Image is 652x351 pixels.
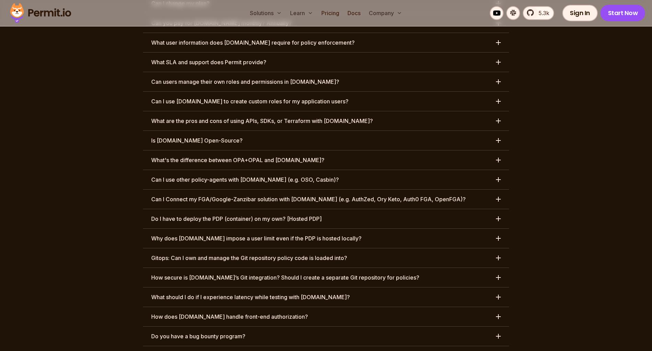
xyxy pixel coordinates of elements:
h3: Gitops: Can I own and manage the Git repository policy code is loaded into? [151,254,347,262]
button: What's the difference between OPA+OPAL and [DOMAIN_NAME]? [143,150,509,170]
h3: Can I use other policy-agents with [DOMAIN_NAME] (e.g. OSO, Casbin)? [151,175,339,184]
img: Permit logo [7,1,74,25]
button: How does [DOMAIN_NAME] handle front-end authorization? [143,307,509,326]
button: Why does [DOMAIN_NAME] impose a user limit even if the PDP is hosted locally? [143,229,509,248]
button: What SLA and support does Permit provide? [143,53,509,72]
h3: Is [DOMAIN_NAME] Open-Source? [151,136,243,145]
button: Company [366,6,405,20]
h3: How secure is [DOMAIN_NAME]’s Git integration? Should I create a separate Git repository for poli... [151,273,419,282]
a: Sign In [562,5,598,21]
h3: What are the pros and cons of using APIs, SDKs, or Terraform with [DOMAIN_NAME]? [151,117,373,125]
h3: Why does [DOMAIN_NAME] impose a user limit even if the PDP is hosted locally? [151,234,362,242]
span: 5.3k [534,9,549,17]
a: 5.3k [523,6,554,20]
button: Can users manage their own roles and permissions in [DOMAIN_NAME]? [143,72,509,91]
button: Do I have to deploy the PDP (container) on my own? [Hosted PDP] [143,209,509,228]
h3: Do you have a bug bounty program? [151,332,245,340]
button: What user information does [DOMAIN_NAME] require for policy enforcement? [143,33,509,52]
button: Do you have a bug bounty program? [143,327,509,346]
button: Can I Connect my FGA/Google-Zanzibar solution with [DOMAIN_NAME] (e.g. AuthZed, Ory Keto, Auth0 F... [143,190,509,209]
button: Gitops: Can I own and manage the Git repository policy code is loaded into? [143,248,509,268]
button: Learn [287,6,316,20]
h3: What's the difference between OPA+OPAL and [DOMAIN_NAME]? [151,156,324,164]
button: Solutions [247,6,285,20]
h3: Do I have to deploy the PDP (container) on my own? [Hosted PDP] [151,215,322,223]
h3: What should I do if I experience latency while testing with [DOMAIN_NAME]? [151,293,350,301]
a: Pricing [319,6,342,20]
h3: How does [DOMAIN_NAME] handle front-end authorization? [151,313,308,321]
h3: Can I Connect my FGA/Google-Zanzibar solution with [DOMAIN_NAME] (e.g. AuthZed, Ory Keto, Auth0 F... [151,195,466,203]
button: How secure is [DOMAIN_NAME]’s Git integration? Should I create a separate Git repository for poli... [143,268,509,287]
h3: Can I use [DOMAIN_NAME] to create custom roles for my application users? [151,97,349,105]
button: Is [DOMAIN_NAME] Open-Source? [143,131,509,150]
button: What are the pros and cons of using APIs, SDKs, or Terraform with [DOMAIN_NAME]? [143,111,509,131]
h3: Can users manage their own roles and permissions in [DOMAIN_NAME]? [151,78,339,86]
a: Start Now [600,5,645,21]
h3: What SLA and support does Permit provide? [151,58,266,66]
button: Can I use other policy-agents with [DOMAIN_NAME] (e.g. OSO, Casbin)? [143,170,509,189]
button: Can I use [DOMAIN_NAME] to create custom roles for my application users? [143,92,509,111]
h3: What user information does [DOMAIN_NAME] require for policy enforcement? [151,38,355,47]
a: Docs [345,6,363,20]
button: What should I do if I experience latency while testing with [DOMAIN_NAME]? [143,287,509,307]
